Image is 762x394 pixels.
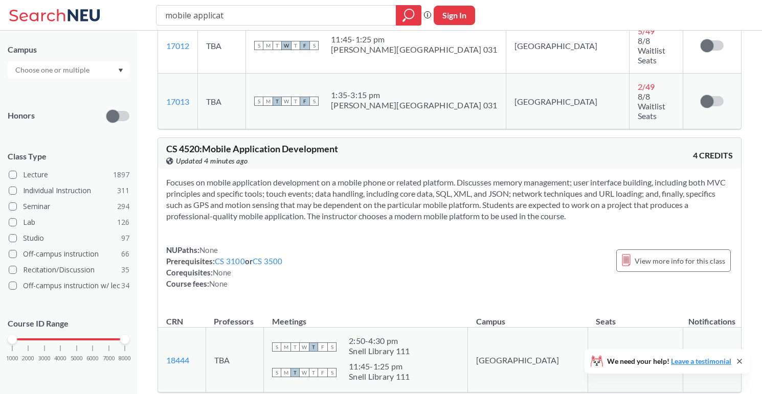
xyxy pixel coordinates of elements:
[119,356,131,361] span: 8000
[8,61,129,79] div: Dropdown arrow
[349,361,410,372] div: 11:45 - 1:25 pm
[9,200,129,213] label: Seminar
[117,217,129,228] span: 126
[402,8,415,22] svg: magnifying glass
[8,110,35,122] p: Honors
[121,280,129,291] span: 34
[117,201,129,212] span: 294
[300,97,309,106] span: F
[300,368,309,377] span: W
[206,306,263,328] th: Professors
[300,342,309,352] span: W
[254,97,263,106] span: S
[331,34,498,44] div: 11:45 - 1:25 pm
[506,74,629,129] td: [GEOGRAPHIC_DATA]
[638,26,655,36] span: 5 / 49
[683,306,741,328] th: Notifications
[166,355,189,365] a: 18444
[9,216,129,229] label: Lab
[309,97,319,106] span: S
[506,18,629,74] td: [GEOGRAPHIC_DATA]
[199,245,218,254] span: None
[468,306,588,328] th: Campus
[10,64,96,76] input: Choose one or multiple
[309,41,319,50] span: S
[318,342,327,352] span: F
[638,82,655,91] span: 2 / 49
[671,357,731,365] a: Leave a testimonial
[272,368,281,377] span: S
[282,41,291,50] span: W
[282,97,291,106] span: W
[349,372,410,382] div: Snell Library 111
[300,41,309,50] span: F
[198,18,246,74] td: TBA
[38,356,51,361] span: 3000
[215,257,245,266] a: CS 3100
[273,97,282,106] span: T
[22,356,34,361] span: 2000
[71,356,83,361] span: 5000
[9,247,129,261] label: Off-campus instruction
[396,5,421,26] div: magnifying glass
[272,342,281,352] span: S
[693,150,733,161] span: 4 CREDITS
[253,257,283,266] a: CS 3500
[166,177,733,222] section: Focuses on mobile application development on a mobile phone or related platform. Discusses memory...
[166,41,189,51] a: 17012
[121,233,129,244] span: 97
[117,185,129,196] span: 311
[331,44,498,55] div: [PERSON_NAME][GEOGRAPHIC_DATA] 031
[638,91,665,121] span: 8/8 Waitlist Seats
[291,41,300,50] span: T
[206,328,263,392] td: TBA
[121,248,129,260] span: 66
[209,279,228,288] span: None
[9,168,129,181] label: Lecture
[166,97,189,106] a: 17013
[281,342,290,352] span: M
[281,368,290,377] span: M
[8,318,129,330] p: Course ID Range
[9,263,129,276] label: Recitation/Discussion
[318,368,327,377] span: F
[121,264,129,275] span: 35
[254,41,263,50] span: S
[8,44,129,55] div: Campus
[263,41,273,50] span: M
[9,184,129,197] label: Individual Instruction
[349,336,410,346] div: 2:50 - 4:30 pm
[8,151,129,162] span: Class Type
[607,358,731,365] span: We need your help!
[635,254,725,267] span: View more info for this class
[86,356,99,361] span: 6000
[273,41,282,50] span: T
[166,143,338,154] span: CS 4520 : Mobile Application Development
[198,74,246,129] td: TBA
[290,342,300,352] span: T
[638,36,665,65] span: 8/8 Waitlist Seats
[9,279,129,292] label: Off-campus instruction w/ lec
[263,97,273,106] span: M
[309,342,318,352] span: T
[164,7,389,24] input: Class, professor, course number, "phrase"
[176,155,248,167] span: Updated 4 minutes ago
[468,328,588,392] td: [GEOGRAPHIC_DATA]
[213,268,231,277] span: None
[291,97,300,106] span: T
[6,356,18,361] span: 1000
[588,306,683,328] th: Seats
[327,368,337,377] span: S
[309,368,318,377] span: T
[118,68,123,73] svg: Dropdown arrow
[327,342,337,352] span: S
[331,100,498,110] div: [PERSON_NAME][GEOGRAPHIC_DATA] 031
[54,356,66,361] span: 4000
[349,346,410,356] div: Snell Library 111
[264,306,468,328] th: Meetings
[9,231,129,245] label: Studio
[331,90,498,100] div: 1:35 - 3:15 pm
[290,368,300,377] span: T
[434,6,475,25] button: Sign In
[113,169,129,180] span: 1897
